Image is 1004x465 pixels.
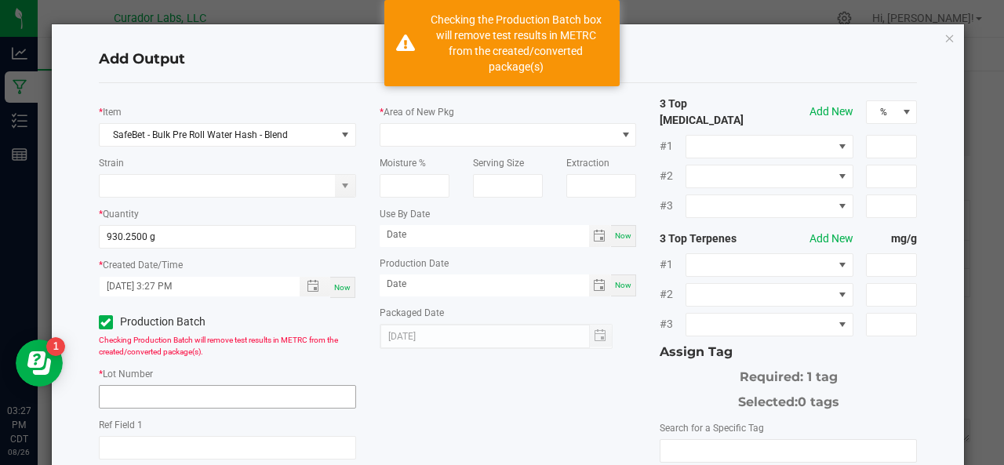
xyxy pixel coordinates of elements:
label: Strain [99,156,124,170]
span: Now [615,281,631,289]
label: Created Date/Time [103,258,183,272]
label: Packaged Date [380,306,444,320]
span: Now [615,231,631,240]
input: Created Datetime [100,277,283,296]
h4: Add Output [99,49,918,70]
label: Extraction [566,156,609,170]
label: Moisture % [380,156,426,170]
iframe: Resource center unread badge [46,337,65,356]
strong: 3 Top Terpenes [660,231,762,247]
div: Assign Tag [660,343,917,361]
label: Serving Size [473,156,524,170]
span: % [867,101,897,123]
input: Date [380,274,589,294]
label: Quantity [103,207,139,221]
label: Use By Date [380,207,430,221]
span: #1 [660,256,686,273]
label: Item [103,105,122,119]
label: Area of New Pkg [384,105,454,119]
span: 0 tags [798,394,839,409]
strong: 3 Top [MEDICAL_DATA] [660,96,762,129]
span: #2 [660,168,686,184]
input: Date [380,225,589,245]
span: #1 [660,138,686,154]
label: Ref Field 1 [99,418,143,432]
label: Production Date [380,256,449,271]
span: Checking Production Batch will remove test results in METRC from the created/converted package(s). [99,336,338,356]
button: Add New [809,231,853,247]
strong: mg/g [866,231,918,247]
span: SafeBet - Bulk Pre Roll Water Hash - Blend [100,124,336,146]
span: NO DATA FOUND [686,313,853,336]
div: Checking the Production Batch box will remove test results in METRC from the created/converted pa... [424,12,608,74]
label: Search for a Specific Tag [660,421,764,435]
iframe: Resource center [16,340,63,387]
button: Add New [809,104,853,120]
div: Required: 1 tag [660,361,917,387]
span: #2 [660,286,686,303]
span: #3 [660,198,686,214]
span: Toggle calendar [589,225,612,247]
span: Toggle calendar [589,274,612,296]
label: Lot Number [103,367,153,381]
span: NO DATA FOUND [686,253,853,277]
span: Toggle popup [300,277,330,296]
span: #3 [660,316,686,332]
input: NO DATA FOUND [660,440,916,462]
span: NO DATA FOUND [686,283,853,307]
label: Production Batch [99,314,216,330]
span: Now [334,283,351,292]
div: Selected: [660,387,917,412]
